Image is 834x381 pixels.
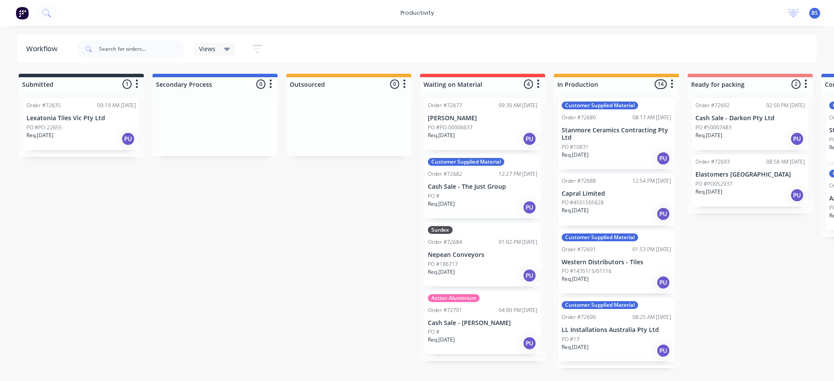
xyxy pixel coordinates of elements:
[790,188,804,202] div: PU
[26,131,53,139] p: Req. [DATE]
[695,124,731,131] p: PO #50007483
[428,260,458,268] p: PO #186717
[562,207,589,214] p: Req. [DATE]
[632,246,671,253] div: 01:53 PM [DATE]
[695,131,722,139] p: Req. [DATE]
[562,143,589,151] p: PO #10831
[97,102,136,109] div: 09:19 AM [DATE]
[562,259,671,266] p: Western Distributors - Tiles
[562,301,638,309] div: Customer Supplied Material
[692,154,808,207] div: Order #7269308:58 AM [DATE]Elastomers [GEOGRAPHIC_DATA]PO #PO052937Req.[DATE]PU
[121,132,135,146] div: PU
[562,267,612,275] p: PO #14351/ S/01116
[499,170,537,178] div: 12:27 PM [DATE]
[428,102,462,109] div: Order #72677
[558,230,675,294] div: Customer Supplied MaterialOrder #7269101:53 PM [DATE]Western Distributors - TilesPO #14351/ S/011...
[26,124,62,131] p: PO #PO-22655
[695,171,805,178] p: Elastomers [GEOGRAPHIC_DATA]
[428,131,455,139] p: Req. [DATE]
[695,188,722,196] p: Req. [DATE]
[523,200,536,214] div: PU
[428,192,440,200] p: PO #
[428,124,473,131] p: PO #PO-00006637
[428,336,455,344] p: Req. [DATE]
[428,294,480,302] div: Action Aluminium
[424,291,541,355] div: Action AluminiumOrder #7270104:00 PM [DATE]Cash Sale - [PERSON_NAME]PO #Req.[DATE]PU
[562,343,589,351] p: Req. [DATE]
[632,177,671,185] div: 12:54 PM [DATE]
[26,102,61,109] div: Order #72635
[428,268,455,276] p: Req. [DATE]
[424,98,541,150] div: Order #7267709:30 AM [DATE][PERSON_NAME]PO #PO-00006637Req.[DATE]PU
[26,44,62,54] div: Workflow
[562,199,604,207] p: PO #4501505628
[558,98,675,169] div: Customer Supplied MaterialOrder #7268008:17 AM [DATE]Stanmore Ceramics Contracting Pty LtdPO #108...
[424,223,541,286] div: SurdexOrder #7268401:02 PM [DATE]Nepean ConveyorsPO #186717Req.[DATE]PU
[766,102,805,109] div: 02:50 PM [DATE]
[16,7,29,20] img: Factory
[428,251,537,259] p: Nepean Conveyors
[562,335,579,343] p: PO #17
[562,246,596,253] div: Order #72691
[562,127,671,141] p: Stanmore Ceramics Contracting Pty Ltd
[632,313,671,321] div: 08:25 AM [DATE]
[811,9,818,17] span: BS
[428,306,462,314] div: Order #72701
[695,158,730,166] div: Order #72693
[558,174,675,226] div: Order #7268812:54 PM [DATE]Capral LimitedPO #4501505628Req.[DATE]PU
[562,326,671,334] p: LL Installations Australia Pty Ltd
[499,102,537,109] div: 09:30 AM [DATE]
[790,132,804,146] div: PU
[428,200,455,208] p: Req. [DATE]
[562,190,671,197] p: Capral Limited
[499,306,537,314] div: 04:00 PM [DATE]
[428,319,537,327] p: Cash Sale - [PERSON_NAME]
[695,115,805,122] p: Cash Sale - Darkon Pty Ltd
[656,207,670,221] div: PU
[562,151,589,159] p: Req. [DATE]
[766,158,805,166] div: 08:58 AM [DATE]
[656,344,670,358] div: PU
[562,102,638,109] div: Customer Supplied Material
[656,151,670,165] div: PU
[695,102,730,109] div: Order #72692
[632,114,671,122] div: 08:17 AM [DATE]
[428,328,440,336] p: PO #
[424,154,541,218] div: Customer Supplied MaterialOrder #7268212:27 PM [DATE]Cash Sale - The Just GroupPO #Req.[DATE]PU
[428,238,462,246] div: Order #72684
[428,226,453,234] div: Surdex
[562,114,596,122] div: Order #72680
[562,275,589,283] p: Req. [DATE]
[428,183,537,190] p: Cash Sale - The Just Group
[523,336,536,350] div: PU
[199,44,215,53] span: Views
[396,7,438,20] div: productivity
[523,132,536,146] div: PU
[523,269,536,282] div: PU
[499,238,537,246] div: 01:02 PM [DATE]
[428,115,537,122] p: [PERSON_NAME]
[428,170,462,178] div: Order #72682
[562,233,638,241] div: Customer Supplied Material
[562,177,596,185] div: Order #72688
[692,98,808,150] div: Order #7269202:50 PM [DATE]Cash Sale - Darkon Pty LtdPO #50007483Req.[DATE]PU
[99,40,185,58] input: Search for orders...
[558,298,675,361] div: Customer Supplied MaterialOrder #7269008:25 AM [DATE]LL Installations Australia Pty LtdPO #17Req....
[23,98,139,150] div: Order #7263509:19 AM [DATE]Lexatonia Tiles Vic Pty LtdPO #PO-22655Req.[DATE]PU
[656,276,670,289] div: PU
[26,115,136,122] p: Lexatonia Tiles Vic Pty Ltd
[695,180,732,188] p: PO #PO052937
[428,158,504,166] div: Customer Supplied Material
[562,313,596,321] div: Order #72690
